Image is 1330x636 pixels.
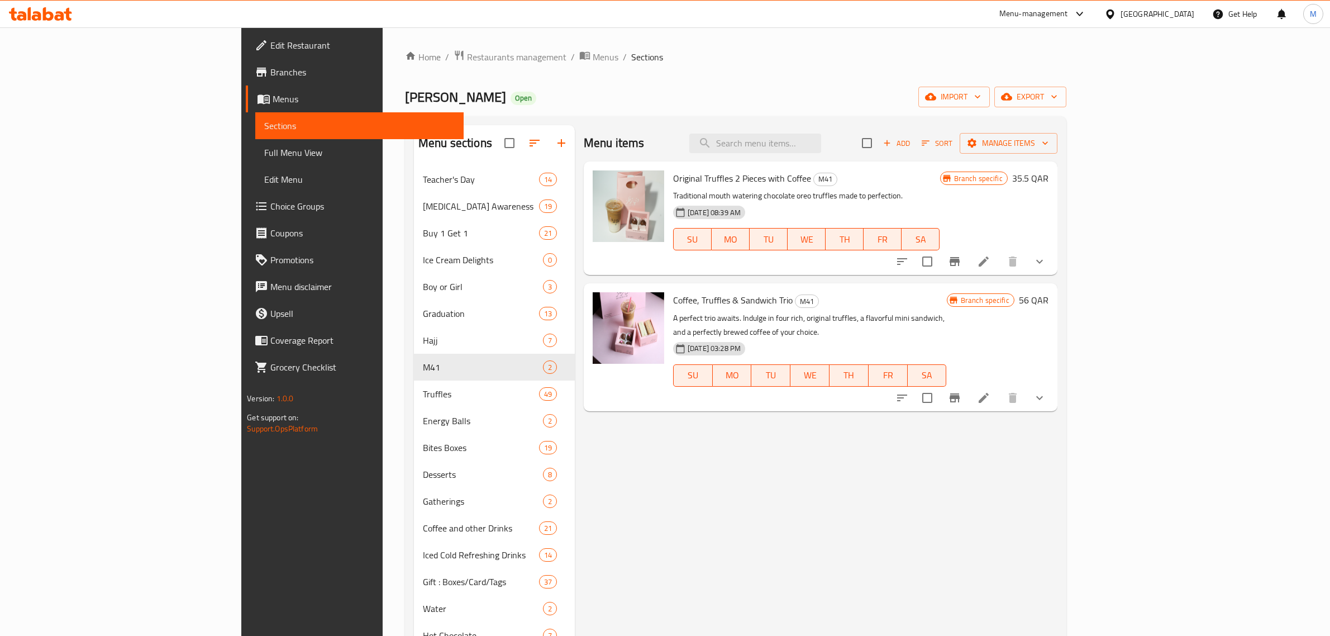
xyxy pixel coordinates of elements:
[906,231,935,248] span: SA
[423,200,539,213] div: Breast Cancer Awareness
[548,130,575,156] button: Add section
[423,548,539,562] span: Iced Cold Refreshing Drinks
[246,59,464,86] a: Branches
[790,364,830,387] button: WE
[579,50,618,64] a: Menus
[678,231,707,248] span: SU
[868,231,897,248] span: FR
[1310,8,1317,20] span: M
[539,387,557,401] div: items
[423,495,543,508] span: Gatherings
[544,416,556,426] span: 2
[414,595,575,622] div: Water2
[414,273,575,300] div: Boy or Girl3
[423,253,543,267] span: Ice Cream Delights
[869,364,908,387] button: FR
[855,131,879,155] span: Select section
[922,137,952,150] span: Sort
[834,367,864,383] span: TH
[255,139,464,166] a: Full Menu View
[270,39,455,52] span: Edit Restaurant
[713,364,752,387] button: MO
[423,468,543,481] span: Desserts
[423,441,539,454] span: Bites Boxes
[277,391,294,406] span: 1.0.0
[919,135,955,152] button: Sort
[511,92,536,105] div: Open
[414,515,575,542] div: Coffee and other Drinks21
[414,488,575,515] div: Gatherings2
[423,280,543,293] span: Boy or Girl
[830,364,869,387] button: TH
[544,362,556,373] span: 2
[889,248,916,275] button: sort-choices
[423,200,539,213] span: [MEDICAL_DATA] Awareness
[423,173,539,186] div: Teacher's Day
[423,360,543,374] span: M41
[716,231,745,248] span: MO
[270,307,455,320] span: Upsell
[994,87,1066,107] button: export
[879,135,914,152] span: Add item
[544,335,556,346] span: 7
[813,173,837,186] div: M41
[423,226,539,240] div: Buy 1 Get 1
[864,228,902,250] button: FR
[270,200,455,213] span: Choice Groups
[912,367,942,383] span: SA
[1026,385,1053,411] button: show more
[873,367,903,383] span: FR
[255,166,464,193] a: Edit Menu
[1012,170,1048,186] h6: 35.5 QAR
[571,50,575,64] li: /
[631,50,663,64] span: Sections
[543,360,557,374] div: items
[270,226,455,240] span: Coupons
[543,468,557,481] div: items
[423,414,543,428] span: Energy Balls
[593,292,664,364] img: Coffee, Truffles & Sandwich Trio
[414,407,575,434] div: Energy Balls2
[544,255,556,265] span: 0
[999,7,1068,21] div: Menu-management
[273,92,455,106] span: Menus
[270,253,455,267] span: Promotions
[689,134,821,153] input: search
[539,200,557,213] div: items
[960,133,1057,154] button: Manage items
[247,391,274,406] span: Version:
[540,308,556,319] span: 13
[247,421,318,436] a: Support.OpsPlatform
[673,228,712,250] button: SU
[750,228,788,250] button: TU
[717,367,747,383] span: MO
[999,248,1026,275] button: delete
[941,385,968,411] button: Branch-specific-item
[956,295,1014,306] span: Branch specific
[423,334,543,347] div: Hajj
[969,136,1048,150] span: Manage items
[683,343,745,354] span: [DATE] 03:28 PM
[246,86,464,112] a: Menus
[414,193,575,220] div: [MEDICAL_DATA] Awareness19
[788,228,826,250] button: WE
[540,577,556,587] span: 37
[977,391,990,405] a: Edit menu item
[673,170,811,187] span: Original Truffles 2 Pieces with Coffee
[540,550,556,561] span: 14
[544,604,556,614] span: 2
[423,602,543,615] span: Water
[423,387,539,401] span: Truffles
[246,193,464,220] a: Choice Groups
[246,354,464,381] a: Grocery Checklist
[539,173,557,186] div: items
[540,228,556,239] span: 21
[414,354,575,381] div: M412
[270,280,455,293] span: Menu disclaimer
[423,575,539,588] div: Gift : Boxes/Card/Tags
